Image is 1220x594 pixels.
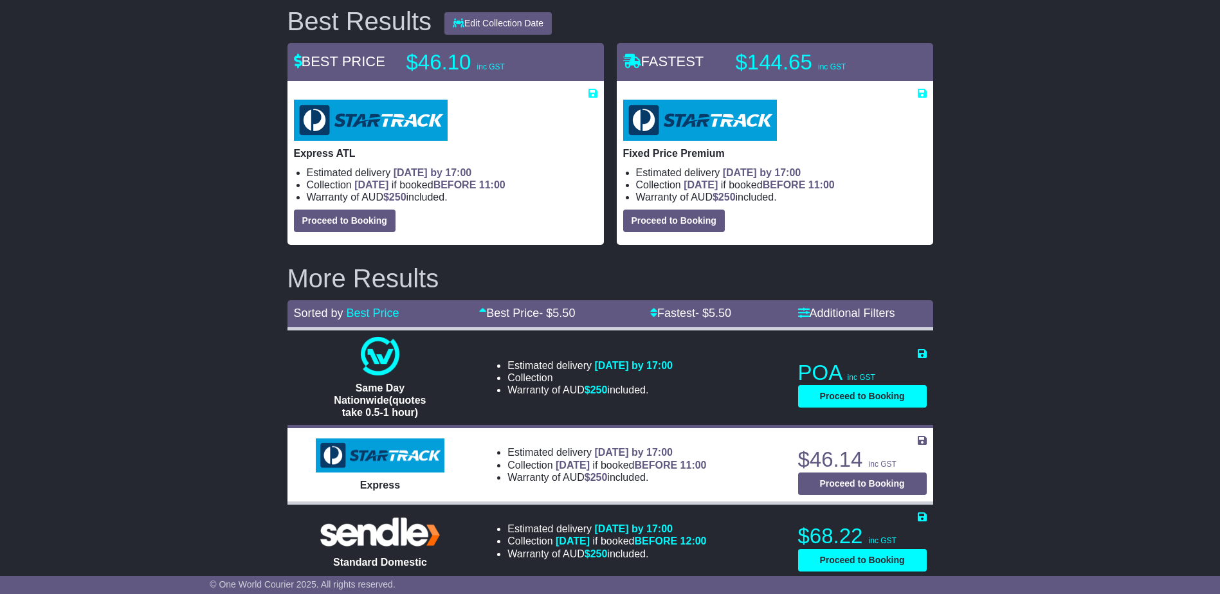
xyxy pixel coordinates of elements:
button: Proceed to Booking [798,549,927,571]
span: 250 [389,192,406,203]
span: 11:00 [808,179,835,190]
img: StarTrack: Express ATL [294,100,448,141]
span: [DATE] [684,179,718,190]
span: [DATE] [354,179,388,190]
img: StarTrack: Express [316,438,444,473]
li: Collection [507,459,706,471]
span: $ [585,384,608,395]
span: [DATE] [556,460,590,471]
li: Estimated delivery [507,446,706,458]
img: One World Courier: Same Day Nationwide(quotes take 0.5-1 hour) [361,337,399,375]
span: Express [360,480,400,491]
span: [DATE] by 17:00 [723,167,801,178]
span: inc GST [869,536,897,545]
p: $68.22 [798,523,927,549]
span: 11:00 [680,460,707,471]
span: BEFORE [634,460,677,471]
span: BEFORE [634,535,677,546]
img: StarTrack: Fixed Price Premium [623,100,777,141]
span: 5.50 [552,307,575,319]
span: 250 [590,384,608,395]
span: BEFORE [433,179,477,190]
h2: More Results [287,264,933,292]
span: 5.50 [709,307,731,319]
li: Collection [636,179,927,191]
button: Proceed to Booking [798,385,927,408]
button: Proceed to Booking [294,210,396,232]
li: Collection [507,372,673,384]
img: Sendle: Standard Domestic [316,514,444,550]
span: if booked [556,460,706,471]
span: if booked [684,179,834,190]
button: Proceed to Booking [798,473,927,495]
div: Best Results [281,7,439,35]
li: Warranty of AUD included. [307,191,597,203]
li: Collection [507,535,706,547]
li: Estimated delivery [507,523,706,535]
span: Standard Domestic [333,557,427,568]
span: [DATE] by 17:00 [394,167,472,178]
button: Proceed to Booking [623,210,725,232]
span: if booked [556,535,706,546]
li: Estimated delivery [307,166,597,179]
span: [DATE] by 17:00 [594,523,673,534]
p: POA [798,360,927,386]
a: Additional Filters [798,307,895,319]
span: inc GST [848,373,875,382]
span: - $ [695,307,731,319]
span: [DATE] [556,535,590,546]
span: 11:00 [479,179,505,190]
span: $ [585,548,608,559]
li: Warranty of AUD included. [507,384,673,396]
span: inc GST [818,62,846,71]
a: Fastest- $5.50 [650,307,731,319]
li: Warranty of AUD included. [636,191,927,203]
li: Warranty of AUD included. [507,471,706,483]
button: Edit Collection Date [444,12,552,35]
p: $46.10 [406,50,567,75]
span: BEST PRICE [294,53,385,69]
span: 12:00 [680,535,707,546]
li: Warranty of AUD included. [507,548,706,560]
li: Estimated delivery [636,166,927,179]
span: 250 [590,548,608,559]
span: inc GST [477,62,505,71]
span: if booked [354,179,505,190]
span: $ [383,192,406,203]
span: © One World Courier 2025. All rights reserved. [210,579,396,589]
span: Sorted by [294,307,343,319]
li: Collection [307,179,597,191]
span: - $ [539,307,575,319]
span: $ [585,472,608,483]
span: [DATE] by 17:00 [594,360,673,371]
span: [DATE] by 17:00 [594,447,673,458]
p: Express ATL [294,147,597,159]
li: Estimated delivery [507,359,673,372]
a: Best Price- $5.50 [479,307,575,319]
a: Best Price [347,307,399,319]
span: FASTEST [623,53,704,69]
span: inc GST [869,460,897,469]
span: BEFORE [763,179,806,190]
span: 250 [590,472,608,483]
p: $46.14 [798,447,927,473]
span: $ [713,192,736,203]
p: $144.65 [736,50,897,75]
span: Same Day Nationwide(quotes take 0.5-1 hour) [334,382,426,418]
p: Fixed Price Premium [623,147,927,159]
span: 250 [718,192,736,203]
